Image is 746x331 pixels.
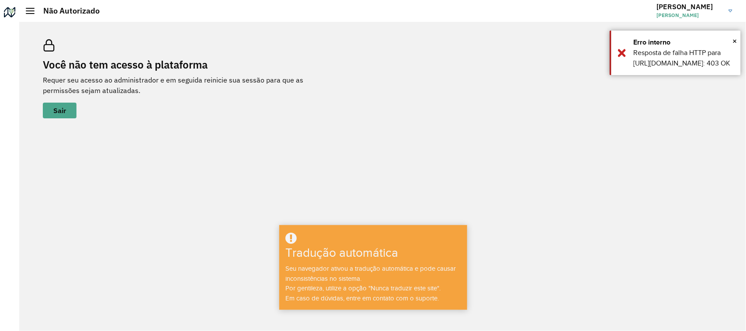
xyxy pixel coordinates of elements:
[286,246,399,260] font: Tradução automática
[43,6,100,16] font: Não Autorizado
[286,285,441,292] font: Por gentileza, utilize a opção "Nunca traduzir este site".
[286,295,439,302] font: Em caso de dúvidas, entre em contato com o suporte.
[43,76,303,95] font: Requer seu acesso ao administrador e em seguida reinicie sua sessão para que as permissões sejam ...
[732,34,737,48] button: Fechar
[53,106,66,115] font: Sair
[43,58,208,72] font: Você não tem acesso à plataforma
[286,265,456,282] font: Seu navegador ativou a tradução automática e pode causar inconsistências no sistema.
[43,103,76,118] button: botão
[633,37,734,48] div: Erro interno
[732,36,737,46] font: ×
[656,12,699,18] font: [PERSON_NAME]
[633,49,730,67] font: Resposta de falha HTTP para [URL][DOMAIN_NAME]: 403 OK
[656,2,713,11] font: [PERSON_NAME]
[633,38,670,46] font: Erro interno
